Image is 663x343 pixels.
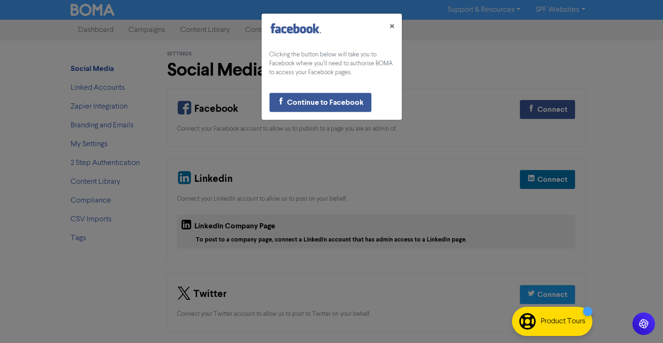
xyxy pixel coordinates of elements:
button: Close [382,14,402,40]
img: Facebook [269,23,322,34]
div: Continue to Facebook [287,97,364,108]
div: Clicking the button below will take you to Facebook where you'll need to authorise BOMA to access... [269,50,394,78]
button: Continue to Facebook [269,93,372,112]
span: × [390,20,394,34]
iframe: Chat Widget [542,242,663,343]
